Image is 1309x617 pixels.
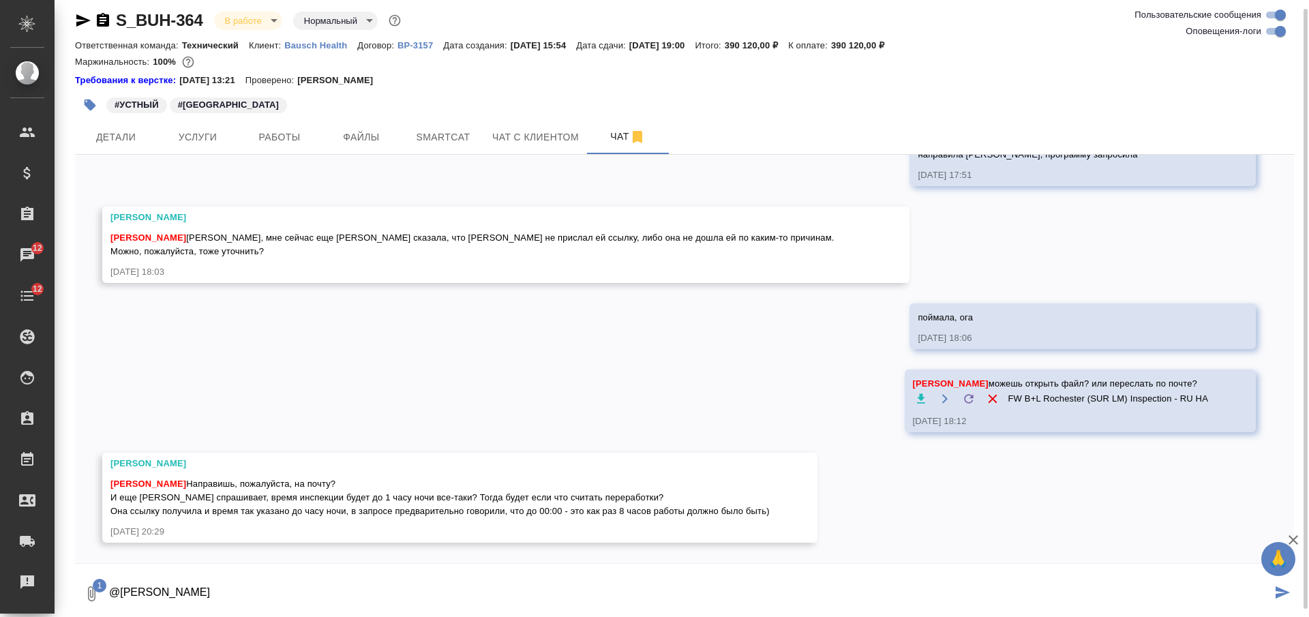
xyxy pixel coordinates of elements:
p: #[GEOGRAPHIC_DATA] [178,98,279,112]
button: 🙏 [1261,542,1295,576]
span: [PERSON_NAME] [913,378,989,389]
p: [DATE] 15:54 [511,40,577,50]
p: 100% [153,57,179,67]
p: ВР-3157 [397,40,443,50]
svg: Отписаться [629,129,646,145]
button: Скопировать ссылку [95,12,111,29]
p: [DATE] 13:21 [179,74,245,87]
span: Оповещения-логи [1186,25,1261,38]
div: [DATE] 20:29 [110,525,770,539]
label: Обновить файл [961,391,978,408]
button: Скачать [913,391,930,408]
a: Требования к верстке: [75,74,179,87]
span: можешь открыть файл? или переслать по почте? [913,377,1209,391]
p: [PERSON_NAME] [297,74,383,87]
span: Работы [247,129,312,146]
div: Нажми, чтобы открыть папку с инструкцией [75,74,179,87]
span: 12 [25,282,50,296]
button: 1 [75,571,108,617]
p: Bausch Health [284,40,357,50]
p: Проверено: [245,74,298,87]
a: ВР-3157 [397,39,443,50]
span: Германия [168,98,288,110]
div: [DATE] 18:03 [110,265,862,279]
p: Технический [182,40,249,50]
span: Направишь, пожалуйста, на почту? И еще [PERSON_NAME] спрашивает, время инспекции будет до 1 часу ... [110,479,770,516]
p: К оплате: [788,40,831,50]
span: УСТНЫЙ [105,98,168,110]
div: [DATE] 18:12 [913,415,1209,428]
span: FW B+L Rochester (SUR LM) Inspection - RU HA [1008,392,1209,406]
div: В работе [293,12,378,30]
p: 390 120,00 ₽ [725,40,788,50]
p: Договор: [357,40,397,50]
span: Чат с клиентом [492,129,579,146]
p: Клиент: [249,40,284,50]
span: направила [PERSON_NAME], программу запросила [918,149,1137,160]
p: Итого: [695,40,724,50]
button: В работе [221,15,266,27]
button: Нормальный [300,15,361,27]
button: 0.00 RUB; [179,53,197,71]
span: Пользовательские сообщения [1134,8,1261,22]
span: Детали [83,129,149,146]
a: Bausch Health [284,39,357,50]
span: [PERSON_NAME], мне сейчас еще [PERSON_NAME] сказала, что [PERSON_NAME] не прислал ей ссылку, либо... [110,232,837,256]
div: [DATE] 18:06 [918,331,1208,345]
div: В работе [214,12,282,30]
p: Ответственная команда: [75,40,182,50]
span: 12 [25,241,50,255]
a: S_BUH-364 [116,11,203,29]
button: Скопировать ссылку для ЯМессенджера [75,12,91,29]
p: #УСТНЫЙ [115,98,159,112]
span: [PERSON_NAME] [110,232,186,243]
span: [PERSON_NAME] [110,479,186,489]
button: Открыть на драйве [937,391,954,408]
a: 12 [3,238,51,272]
span: Чат [595,128,661,145]
span: Услуги [165,129,230,146]
span: Smartcat [410,129,476,146]
button: Удалить файл [984,391,1002,408]
span: 🙏 [1267,545,1290,573]
a: 12 [3,279,51,313]
span: 1 [93,579,106,592]
div: [DATE] 17:51 [918,168,1208,182]
p: Дата создания: [443,40,510,50]
button: Доп статусы указывают на важность/срочность заказа [386,12,404,29]
button: Добавить тэг [75,90,105,120]
span: поймала, ога [918,312,973,322]
p: Маржинальность: [75,57,153,67]
p: 390 120,00 ₽ [831,40,894,50]
p: [DATE] 19:00 [629,40,695,50]
div: [PERSON_NAME] [110,211,862,224]
span: Файлы [329,129,394,146]
p: Дата сдачи: [576,40,629,50]
div: [PERSON_NAME] [110,457,770,470]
